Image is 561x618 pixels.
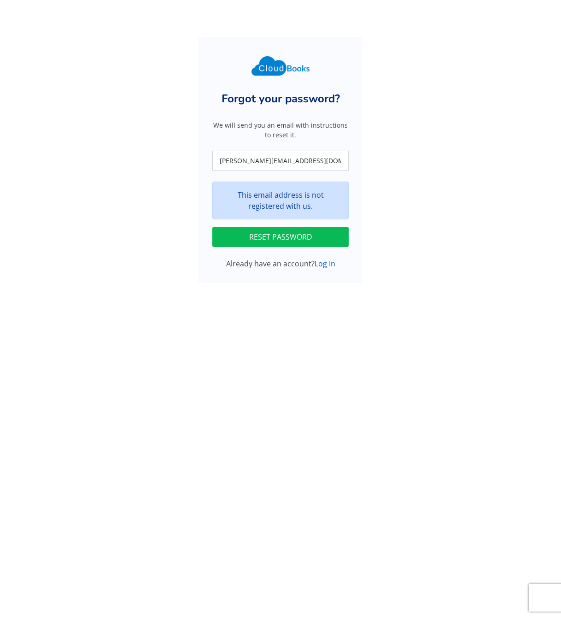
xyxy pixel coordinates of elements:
[212,151,349,171] input: Email
[212,227,349,247] button: RESET PASSWORD
[207,92,354,106] h2: Forgot your password?
[207,258,354,269] div: Already have an account?
[246,51,315,81] img: Cloudbooks Logo
[315,259,335,269] a: Log In
[207,120,354,140] small: We will send you an email with instructions to reset it.
[212,182,349,219] div: This email address is not registered with us.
